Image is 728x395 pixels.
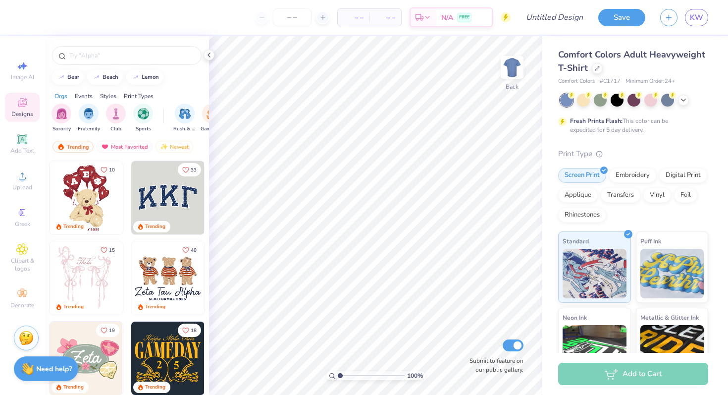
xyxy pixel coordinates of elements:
button: lemon [126,70,163,85]
strong: Need help? [36,364,72,374]
button: Like [96,243,119,257]
div: filter for Sports [133,104,153,133]
img: d6d5c6c6-9b9a-4053-be8a-bdf4bacb006d [122,322,196,395]
a: KW [685,9,708,26]
img: Neon Ink [563,325,626,375]
img: Puff Ink [640,249,704,298]
img: Club Image [110,108,121,119]
div: Trending [145,384,165,391]
button: bear [52,70,84,85]
span: – – [375,12,395,23]
span: # C1717 [600,77,621,86]
button: Like [178,163,201,176]
span: 100 % [407,371,423,380]
img: d12c9beb-9502-45c7-ae94-40b97fdd6040 [204,241,277,315]
span: Designs [11,110,33,118]
div: Digital Print [659,168,707,183]
div: Trending [145,303,165,311]
button: Like [178,324,201,337]
img: e74243e0-e378-47aa-a400-bc6bcb25063a [122,161,196,234]
div: Transfers [601,188,640,203]
span: Comfort Colors [558,77,595,86]
button: Save [598,9,645,26]
button: Like [96,163,119,176]
button: Like [178,243,201,257]
img: Rush & Bid Image [179,108,191,119]
div: lemon [142,74,159,80]
div: Trending [63,223,84,230]
span: Clipart & logos [5,257,40,273]
img: Sports Image [138,108,149,119]
img: Game Day Image [207,108,218,119]
div: Trending [63,303,84,311]
input: Untitled Design [518,7,591,27]
div: Vinyl [643,188,671,203]
div: Most Favorited [97,141,153,153]
span: FREE [459,14,469,21]
span: 10 [109,168,115,172]
div: Events [75,92,93,101]
span: Rush & Bid [173,125,196,133]
label: Submit to feature on our public gallery. [464,356,523,374]
img: b8819b5f-dd70-42f8-b218-32dd770f7b03 [131,322,205,395]
div: Print Type [558,148,708,160]
div: filter for Rush & Bid [173,104,196,133]
div: beach [103,74,118,80]
span: Minimum Order: 24 + [625,77,675,86]
button: beach [87,70,123,85]
img: d12a98c7-f0f7-4345-bf3a-b9f1b718b86e [122,241,196,315]
span: N/A [441,12,453,23]
img: 83dda5b0-2158-48ca-832c-f6b4ef4c4536 [50,241,123,315]
img: Back [502,57,522,77]
span: Club [110,125,121,133]
img: Newest.gif [160,143,168,150]
span: Image AI [11,73,34,81]
div: filter for Sorority [52,104,71,133]
img: 3b9aba4f-e317-4aa7-a679-c95a879539bd [131,161,205,234]
span: 18 [191,328,197,333]
div: Newest [156,141,193,153]
img: trend_line.gif [57,74,65,80]
div: filter for Game Day [201,104,223,133]
span: 19 [109,328,115,333]
span: Puff Ink [640,236,661,246]
img: 587403a7-0594-4a7f-b2bd-0ca67a3ff8dd [50,161,123,234]
button: filter button [133,104,153,133]
img: 2b704b5a-84f6-4980-8295-53d958423ff9 [204,322,277,395]
span: Greek [15,220,30,228]
div: Orgs [54,92,67,101]
span: Standard [563,236,589,246]
button: filter button [201,104,223,133]
img: a3be6b59-b000-4a72-aad0-0c575b892a6b [131,241,205,315]
span: – – [344,12,364,23]
span: Fraternity [78,125,100,133]
div: Applique [558,188,598,203]
div: Trending [63,384,84,391]
span: 40 [191,248,197,253]
span: Sports [136,125,151,133]
input: Try "Alpha" [68,51,195,60]
div: Screen Print [558,168,606,183]
img: Fraternity Image [83,108,94,119]
span: 33 [191,168,197,172]
div: Trending [52,141,94,153]
span: Upload [12,183,32,191]
button: filter button [106,104,126,133]
span: KW [690,12,703,23]
img: Standard [563,249,626,298]
span: Neon Ink [563,312,587,323]
div: filter for Club [106,104,126,133]
input: – – [273,8,312,26]
img: trend_line.gif [132,74,140,80]
strong: Fresh Prints Flash: [570,117,623,125]
img: trend_line.gif [93,74,101,80]
div: Rhinestones [558,208,606,223]
span: Metallic & Glitter Ink [640,312,699,323]
div: Print Types [124,92,154,101]
div: Styles [100,92,116,101]
div: This color can be expedited for 5 day delivery. [570,116,692,134]
img: edfb13fc-0e43-44eb-bea2-bf7fc0dd67f9 [204,161,277,234]
img: trending.gif [57,143,65,150]
span: 15 [109,248,115,253]
span: Decorate [10,301,34,309]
